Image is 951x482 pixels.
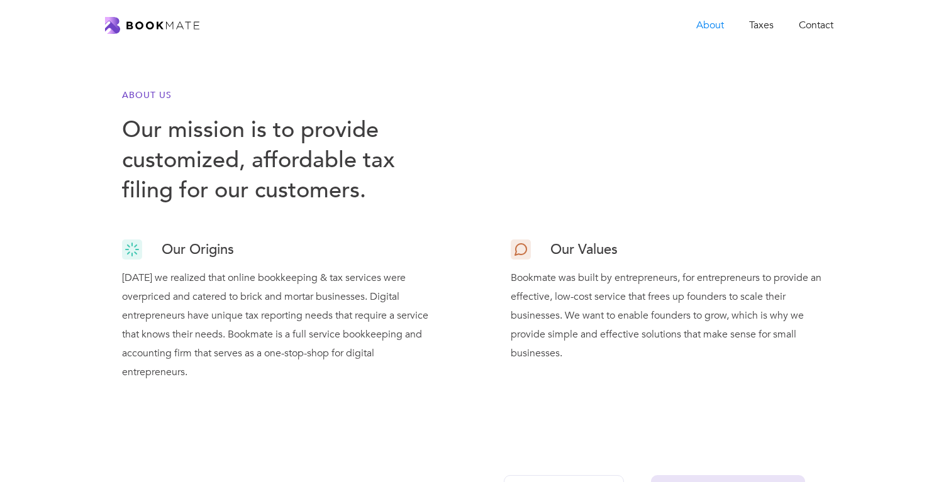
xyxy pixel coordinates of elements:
h1: Our mission is to provide customized, affordable tax filing for our customers. [122,115,440,205]
h6: About Us [122,89,440,102]
a: Contact [786,13,846,38]
h3: Our Values [550,237,618,262]
a: Taxes [737,13,786,38]
div: [DATE] we realized that online bookkeeping & tax services were overpriced and catered to brick an... [122,262,440,381]
a: About [684,13,737,38]
h3: Our Origins [162,237,234,262]
div: Bookmate was built by entrepreneurs, for entrepreneurs to provide an effective, low-cost service ... [511,262,829,363]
